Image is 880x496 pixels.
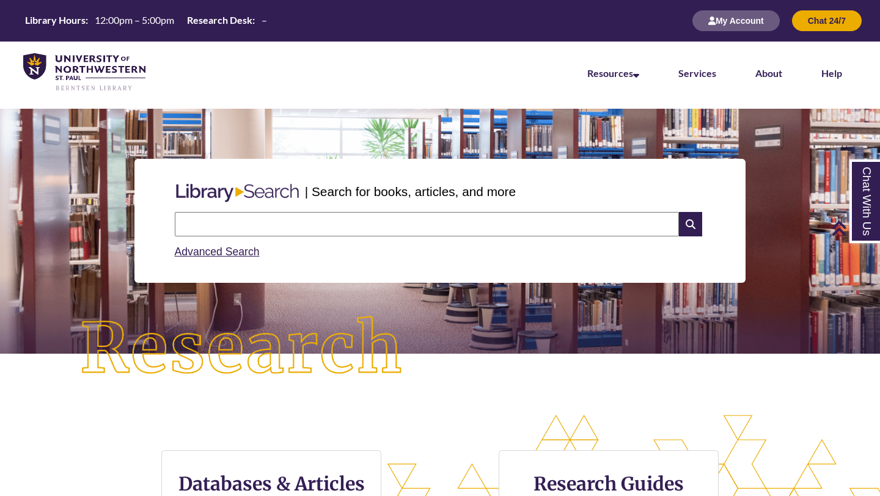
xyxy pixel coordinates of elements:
h3: Databases & Articles [172,472,371,495]
a: Advanced Search [175,246,260,258]
th: Research Desk: [182,13,257,27]
table: Hours Today [20,13,272,27]
a: Help [821,67,842,79]
a: Resources [587,67,639,79]
span: 12:00pm – 5:00pm [95,14,174,26]
a: Back to Top [831,220,877,236]
th: Library Hours: [20,13,90,27]
a: About [755,67,782,79]
a: My Account [692,15,780,26]
a: Services [678,67,716,79]
span: – [262,14,267,26]
a: Hours Today [20,13,272,28]
a: Chat 24/7 [792,15,862,26]
h3: Research Guides [509,472,708,495]
img: Research [44,280,440,418]
i: Search [679,212,702,236]
p: | Search for books, articles, and more [305,182,516,201]
button: My Account [692,10,780,31]
img: Libary Search [170,179,305,207]
img: UNWSP Library Logo [23,53,145,92]
button: Chat 24/7 [792,10,862,31]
